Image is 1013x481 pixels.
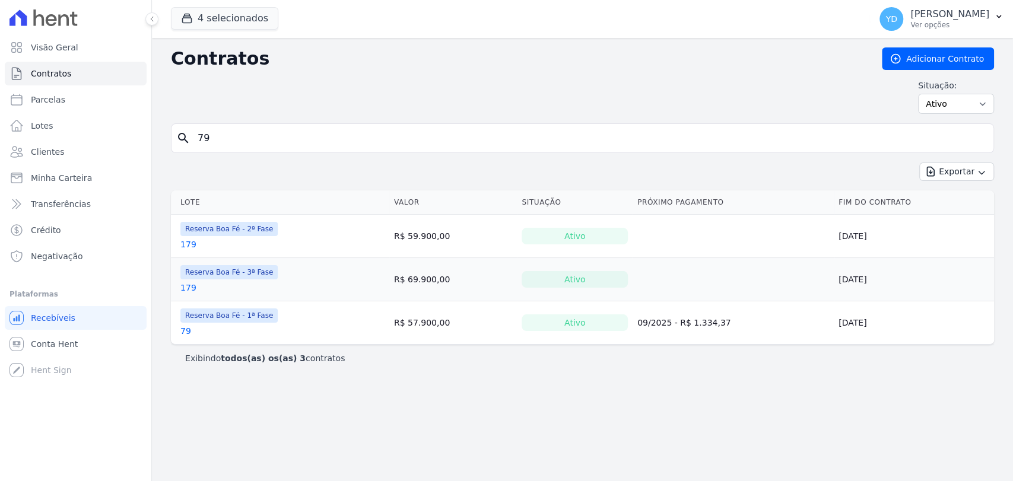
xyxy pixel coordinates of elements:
[180,238,196,250] a: 179
[633,190,834,215] th: Próximo Pagamento
[522,228,628,244] div: Ativo
[31,250,83,262] span: Negativação
[5,244,147,268] a: Negativação
[910,8,989,20] p: [PERSON_NAME]
[31,338,78,350] span: Conta Hent
[31,68,71,79] span: Contratos
[185,352,345,364] p: Exibindo contratos
[389,215,517,258] td: R$ 59.900,00
[5,332,147,356] a: Conta Hent
[5,192,147,216] a: Transferências
[910,20,989,30] p: Ver opções
[389,301,517,345] td: R$ 57.900,00
[637,318,731,327] a: 09/2025 - R$ 1.334,37
[176,131,190,145] i: search
[31,94,65,106] span: Parcelas
[180,282,196,294] a: 179
[31,198,91,210] span: Transferências
[834,301,994,345] td: [DATE]
[5,140,147,164] a: Clientes
[5,218,147,242] a: Crédito
[870,2,1013,36] button: YD [PERSON_NAME] Ver opções
[31,120,53,132] span: Lotes
[221,353,306,363] b: todos(as) os(as) 3
[389,258,517,301] td: R$ 69.900,00
[190,126,989,150] input: Buscar por nome do lote
[171,190,389,215] th: Lote
[919,163,994,181] button: Exportar
[882,47,994,70] a: Adicionar Contrato
[918,79,994,91] label: Situação:
[31,146,64,158] span: Clientes
[834,190,994,215] th: Fim do Contrato
[171,7,278,30] button: 4 selecionados
[31,312,75,324] span: Recebíveis
[31,42,78,53] span: Visão Geral
[5,88,147,112] a: Parcelas
[180,222,278,236] span: Reserva Boa Fé - 2ª Fase
[834,258,994,301] td: [DATE]
[834,215,994,258] td: [DATE]
[5,114,147,138] a: Lotes
[180,325,191,337] a: 79
[522,314,628,331] div: Ativo
[517,190,633,215] th: Situação
[389,190,517,215] th: Valor
[5,166,147,190] a: Minha Carteira
[180,308,278,323] span: Reserva Boa Fé - 1ª Fase
[5,36,147,59] a: Visão Geral
[5,62,147,85] a: Contratos
[885,15,897,23] span: YD
[5,306,147,330] a: Recebíveis
[522,271,628,288] div: Ativo
[9,287,142,301] div: Plataformas
[31,224,61,236] span: Crédito
[180,265,278,279] span: Reserva Boa Fé - 3ª Fase
[171,48,863,69] h2: Contratos
[31,172,92,184] span: Minha Carteira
